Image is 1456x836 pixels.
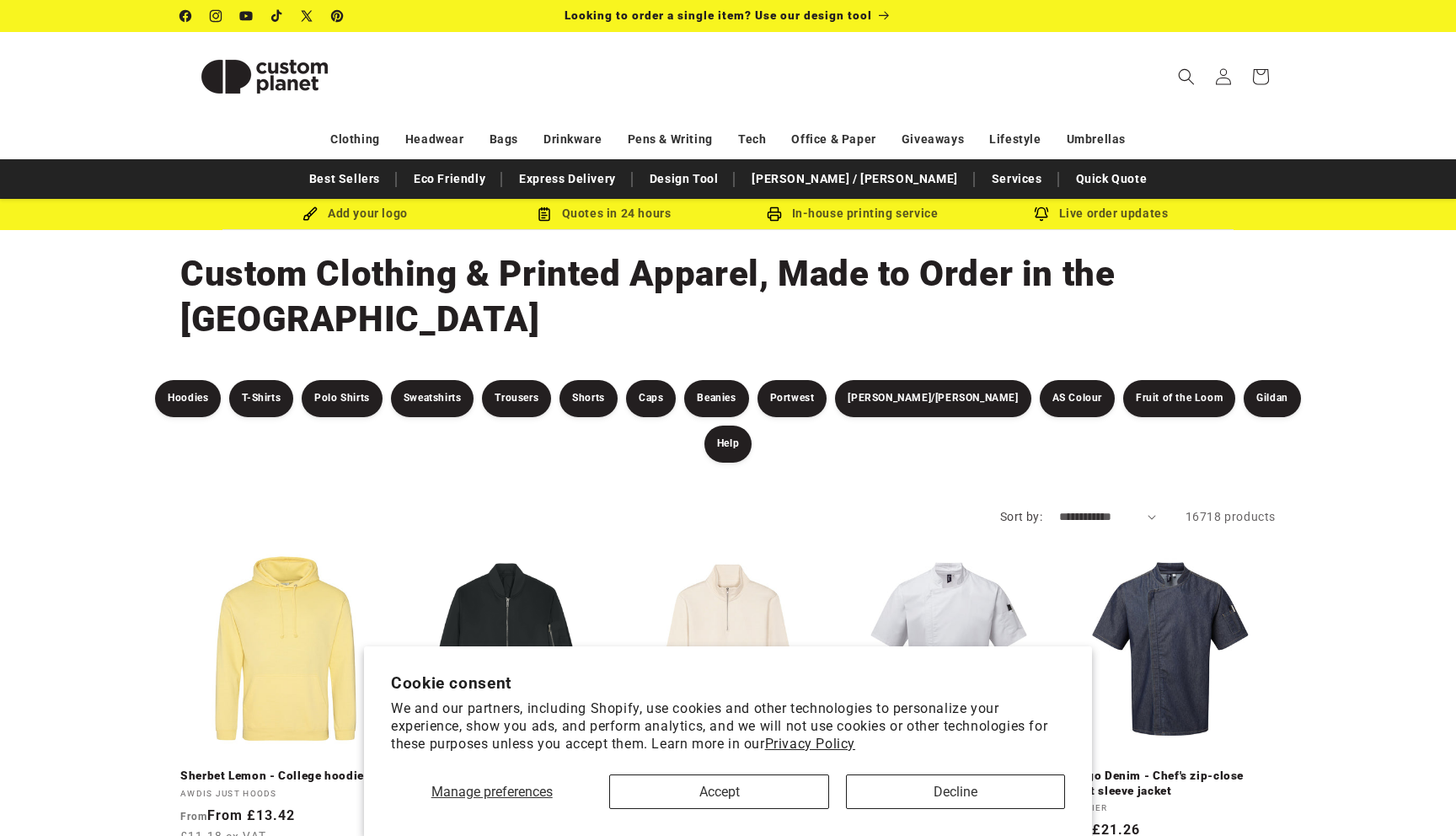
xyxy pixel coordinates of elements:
[977,203,1225,224] div: Live order updates
[1067,125,1126,154] a: Umbrellas
[511,164,624,194] a: Express Delivery
[989,125,1041,154] a: Lifestyle
[791,125,875,154] a: Office & Paper
[180,769,391,784] a: Sherbet Lemon - College hoodie
[846,774,1065,809] button: Decline
[391,774,592,809] button: Manage preferences
[482,380,551,417] a: Trousers
[479,203,728,224] div: Quotes in 24 hours
[743,164,966,194] a: [PERSON_NAME] / [PERSON_NAME]
[728,203,977,224] div: In-house printing service
[684,380,748,417] a: Beanies
[180,251,1276,342] h1: Custom Clothing & Printed Apparel, Made to Order in the [GEOGRAPHIC_DATA]
[704,426,752,463] a: Help
[765,736,855,752] a: Privacy Policy
[147,380,1309,463] nav: Product filters
[229,380,293,417] a: T-Shirts
[405,164,494,194] a: Eco Friendly
[1167,654,1456,836] iframe: Chat Widget
[1068,164,1156,194] a: Quick Quote
[1034,206,1049,222] img: Order updates
[628,125,713,154] a: Pens & Writing
[301,164,388,194] a: Best Sellers
[757,380,827,417] a: Portwest
[559,380,618,417] a: Shorts
[405,125,464,154] a: Headwear
[609,774,828,809] button: Accept
[835,380,1030,417] a: [PERSON_NAME]/[PERSON_NAME]
[1123,380,1235,417] a: Fruit of the Loom
[391,380,474,417] a: Sweatshirts
[1000,510,1042,523] label: Sort by:
[174,32,356,121] a: Custom Planet
[231,203,479,224] div: Add your logo
[641,164,727,194] a: Design Tool
[490,125,518,154] a: Bags
[626,380,676,417] a: Caps
[543,125,602,154] a: Drinkware
[391,700,1065,753] p: We and our partners, including Shopify, use cookies and other technologies to personalize your ex...
[302,206,318,222] img: Brush Icon
[391,673,1065,693] h2: Cookie consent
[1168,58,1205,95] summary: Search
[302,380,383,417] a: Polo Shirts
[1186,510,1276,523] span: 16718 products
[983,164,1051,194] a: Services
[180,39,349,115] img: Custom Planet
[738,125,766,154] a: Tech
[330,125,380,154] a: Clothing
[431,784,553,800] span: Manage preferences
[1244,380,1301,417] a: Gildan
[767,206,782,222] img: In-house printing
[902,125,964,154] a: Giveaways
[537,206,552,222] img: Order Updates Icon
[565,8,872,22] span: Looking to order a single item? Use our design tool
[1040,380,1115,417] a: AS Colour
[155,380,221,417] a: Hoodies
